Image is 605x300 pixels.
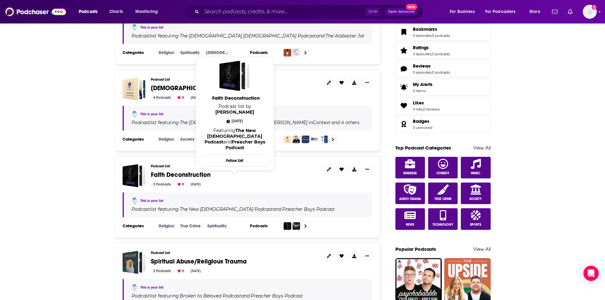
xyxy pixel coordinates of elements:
[398,101,410,110] a: Likes
[135,7,158,16] span: Monitoring
[151,251,319,255] h3: Podcast List
[366,8,380,16] span: Ctrl K
[179,207,273,212] a: The New [DEMOGRAPHIC_DATA] Podcast
[413,26,450,32] a: Bookmarks
[428,157,458,178] a: Comedy
[156,223,177,229] a: Religion
[403,171,417,175] span: Business
[131,206,365,212] div: Podcast list featuring
[205,128,263,145] a: The New Evangelicals Podcast
[131,197,138,204] img: Lydia Gustafson
[200,95,272,103] a: Faith Deconstruction
[131,7,166,17] button: open menu
[151,171,211,179] span: Faith Deconstruction
[140,199,163,203] a: This is your list
[250,50,279,55] h3: Podcasts
[178,50,202,55] a: Spirituality
[123,50,151,55] h3: Categories
[188,95,203,101] div: [DATE]
[583,266,599,281] div: Open Intercom Messenger
[436,171,449,175] span: Comedy
[398,64,410,73] a: Reviews
[470,223,481,227] span: Sports
[123,77,146,101] a: Biblical Studies
[529,7,540,16] span: More
[326,33,365,38] h4: The Alabaster Jar
[131,24,138,30] img: Lydia Gustafson
[292,136,300,143] img: Michael Easley inContext
[395,23,491,41] span: Bookmarks
[202,7,366,17] input: Search podcasts, credits, & more...
[190,4,429,19] div: Search podcasts, credits, & more...
[406,223,414,227] span: News
[413,52,431,56] a: 0 episodes
[432,33,450,38] a: 0 podcasts
[250,223,279,229] h3: Podcasts
[481,7,525,17] button: open menu
[251,293,303,298] h4: Preacher Boys Podcast
[388,10,415,13] span: Open Advanced
[398,83,410,92] span: My Alerts
[180,33,316,38] h4: The [DEMOGRAPHIC_DATA] [DEMOGRAPHIC_DATA] Podcast
[423,107,440,111] a: 0 reviews
[398,46,410,55] a: Ratings
[282,207,335,212] h4: Preacher Boys Podcast
[79,7,97,16] span: Podcasts
[413,82,433,87] span: My Alerts
[413,125,432,130] a: 0 unlocked
[131,120,365,125] div: Podcast list featuring
[413,26,437,32] span: Bookmarks
[413,118,432,124] a: Badges
[140,112,163,116] a: This is your list
[432,70,450,75] a: 0 podcasts
[583,5,597,19] img: User Profile
[151,85,240,92] a: [DEMOGRAPHIC_DATA] Studies
[398,28,410,37] a: Bookmarks
[428,208,458,230] a: Technology
[188,182,203,187] div: [DATE]
[386,8,418,16] button: Open AdvancedNew
[395,116,491,133] span: Badges
[74,7,106,17] button: open menu
[151,77,319,82] h3: Podcast List
[395,79,491,96] a: My Alerts
[123,251,146,274] a: Spiritual Abuse/Religious Trauma
[105,7,127,17] a: Charts
[413,63,431,69] span: Reviews
[151,258,247,265] a: Spiritual Abuse/Religious Trauma
[395,145,451,151] a: Top Podcast Categories
[284,136,291,143] img: The Bible (Unmuted)
[178,223,203,229] a: True Crime
[223,139,232,145] span: and
[399,197,421,201] span: Audio Drama
[445,7,483,17] button: open menu
[232,118,243,124] span: [DATE]
[311,136,319,143] img: Hebrew Bible Insights
[428,183,458,204] a: True Crime
[413,45,429,50] span: Ratings
[179,293,241,298] a: Broken to Beloved Podcast
[398,120,410,129] a: Badges
[362,77,372,88] button: Show More Button
[413,89,433,93] span: 0 items
[188,268,203,274] div: [DATE]
[151,95,173,101] div: 6 Podcasts
[413,70,431,75] a: 0 episodes
[284,49,291,57] img: The Pastor Theologians Podcast
[406,4,417,10] span: New
[250,293,303,298] a: Preacher Boys Podcast
[131,111,138,117] img: Lydia Gustafson
[123,164,146,187] span: Faith Deconstruction
[180,207,273,212] h4: The New [DEMOGRAPHIC_DATA] Podcast
[156,137,177,142] a: Religion
[273,206,281,212] span: and
[471,171,480,175] span: Music
[151,164,319,168] h3: Podcast List
[395,183,425,204] a: Audio Drama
